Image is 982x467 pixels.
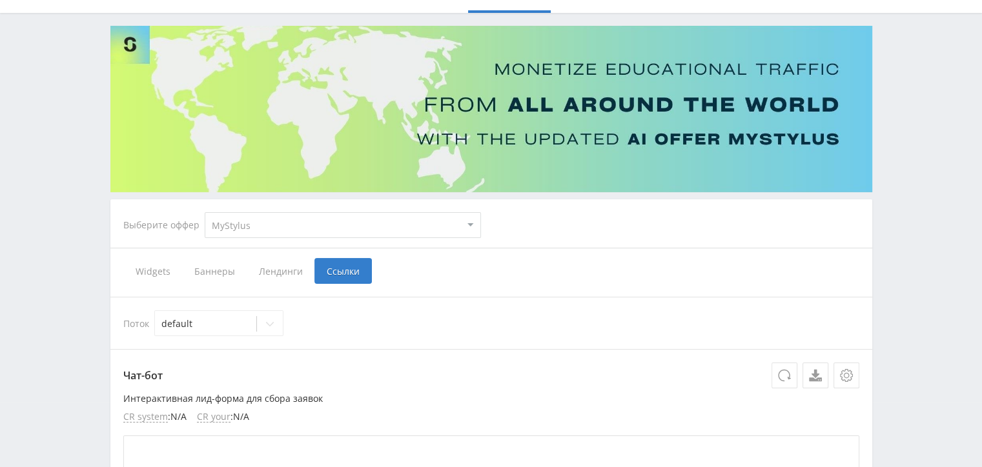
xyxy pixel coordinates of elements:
[123,310,859,336] div: Поток
[123,258,182,284] span: Widgets
[247,258,314,284] span: Лендинги
[772,363,797,388] button: Обновить
[197,412,249,422] li: : N/A
[110,26,872,192] img: Banner
[123,393,859,404] p: Интерактивная лид-форма для сбора заявок
[182,258,247,284] span: Баннеры
[123,412,187,422] li: : N/A
[123,412,168,422] span: CR system
[314,258,372,284] span: Ссылки
[197,412,230,422] span: CR your
[803,363,828,388] a: Скачать
[834,363,859,388] button: Настройки
[123,363,859,388] p: Чат-бот
[123,220,205,230] div: Выберите оффер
